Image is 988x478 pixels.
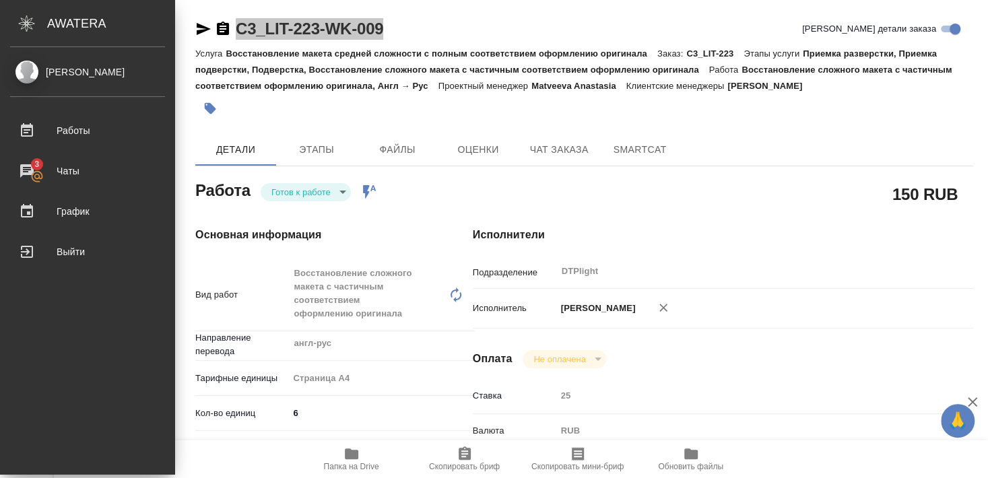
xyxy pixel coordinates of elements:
span: Скопировать мини-бриф [531,462,624,471]
h4: Исполнители [473,227,973,243]
p: Тарифные единицы [195,372,288,385]
div: AWATERA [47,10,175,37]
button: Готов к работе [267,186,335,198]
span: Скопировать бриф [429,462,500,471]
p: Проектный менеджер [438,81,531,91]
span: [PERSON_NAME] детали заказа [802,22,936,36]
button: Удалить исполнителя [649,293,678,322]
h4: Оплата [473,351,513,367]
div: Работы [10,121,165,141]
button: Скопировать мини-бриф [521,440,634,478]
input: ✎ Введи что-нибудь [288,403,475,423]
div: Чаты [10,161,165,181]
span: SmartCat [607,141,672,158]
span: 🙏 [946,407,969,435]
button: Папка на Drive [295,440,408,478]
button: Добавить тэг [195,94,225,123]
span: Файлы [365,141,430,158]
span: Обновить файлы [658,462,723,471]
p: Валюта [473,424,556,438]
span: Детали [203,141,268,158]
p: Исполнитель [473,302,556,315]
input: Пустое поле [556,386,931,405]
h2: Работа [195,177,251,201]
p: Восстановление макета средней сложности с полным соответствием оформлению оригинала [226,48,657,59]
p: Ставка [473,389,556,403]
p: Клиентские менеджеры [626,81,728,91]
div: Готов к работе [523,350,605,368]
h4: Основная информация [195,227,419,243]
span: Папка на Drive [324,462,379,471]
div: Готов к работе [261,183,351,201]
button: Не оплачена [529,353,589,365]
p: Заказ: [657,48,686,59]
button: Скопировать ссылку для ЯМессенджера [195,21,211,37]
button: 🙏 [941,404,975,438]
a: C3_LIT-223-WK-009 [236,20,383,38]
button: Обновить файлы [634,440,748,478]
p: Направление перевода [195,331,288,358]
button: Скопировать бриф [408,440,521,478]
p: Приемка разверстки, Приемка подверстки, Подверстка, Восстановление сложного макета с частичным со... [195,48,937,75]
p: [PERSON_NAME] [727,81,812,91]
a: Работы [3,114,172,147]
p: Услуга [195,48,226,59]
h2: 150 RUB [892,182,958,205]
span: Оценки [446,141,511,158]
div: График [10,201,165,221]
div: Юридическая/Финансовая [288,437,475,460]
div: RUB [556,419,931,442]
div: Страница А4 [288,367,475,390]
p: Matveeva Anastasia [531,81,626,91]
span: Этапы [284,141,349,158]
a: 3Чаты [3,154,172,188]
p: C3_LIT-223 [686,48,744,59]
span: 3 [26,158,47,171]
div: Выйти [10,242,165,262]
a: Выйти [3,235,172,269]
div: [PERSON_NAME] [10,65,165,79]
button: Скопировать ссылку [215,21,231,37]
p: [PERSON_NAME] [556,302,636,315]
p: Подразделение [473,266,556,279]
p: Этапы услуги [744,48,803,59]
p: Работа [709,65,742,75]
p: Вид работ [195,288,288,302]
a: График [3,195,172,228]
p: Кол-во единиц [195,407,288,420]
span: Чат заказа [527,141,591,158]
